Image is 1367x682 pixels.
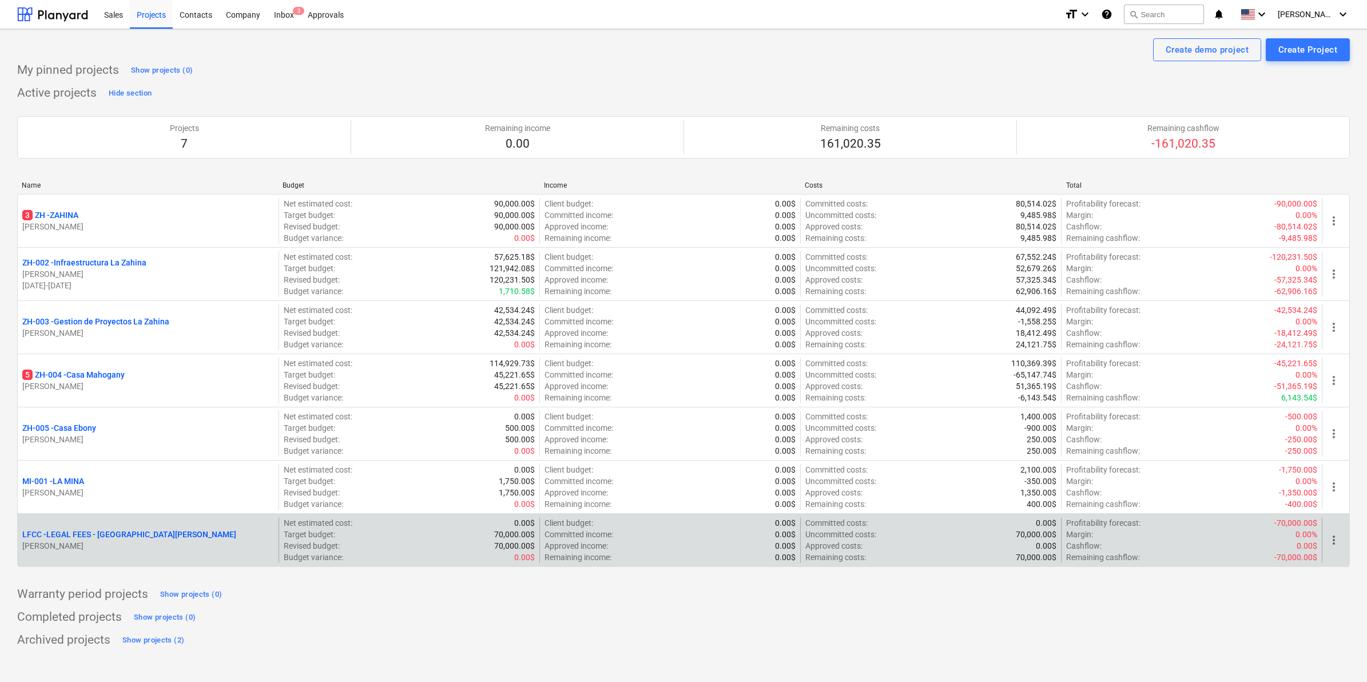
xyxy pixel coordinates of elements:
p: 0.00% [1296,475,1317,487]
span: [PERSON_NAME] [1278,10,1335,19]
p: -1,558.25$ [1018,316,1056,327]
p: 1,350.00$ [1020,487,1056,498]
p: 51,365.19$ [1016,380,1056,392]
p: 0.00$ [775,263,796,274]
p: Remaining cashflow : [1066,552,1140,563]
p: Revised budget : [284,221,340,232]
p: 62,906.16$ [1016,286,1056,297]
span: more_vert [1327,427,1341,441]
p: ZH-003 - Gestion de Proyectos La Zahina [22,316,169,327]
p: LFCC - LEGAL FEES - [GEOGRAPHIC_DATA][PERSON_NAME] [22,529,236,540]
p: -250.00$ [1285,434,1317,445]
p: 2,100.00$ [1020,464,1056,475]
p: 45,221.65$ [494,369,535,380]
p: 70,000.00$ [1016,529,1056,540]
p: Client budget : [545,358,593,369]
p: Uncommitted costs : [805,263,876,274]
p: 57,625.18$ [494,251,535,263]
p: 0.00$ [514,392,535,403]
p: Target budget : [284,209,335,221]
p: Remaining income : [545,552,611,563]
p: -18,412.49$ [1274,327,1317,339]
button: Show projects (0) [128,61,196,80]
p: Cashflow : [1066,327,1102,339]
p: Revised budget : [284,487,340,498]
div: MI-001 -LA MINA[PERSON_NAME] [22,475,274,498]
p: 9,485.98$ [1020,209,1056,221]
p: 0.00$ [775,498,796,510]
p: 70,000.00$ [494,529,535,540]
p: Target budget : [284,475,335,487]
p: Profitability forecast : [1066,411,1141,422]
p: Remaining costs : [805,339,866,350]
p: 0.00$ [775,517,796,529]
p: 80,514.02$ [1016,198,1056,209]
div: Create demo project [1166,42,1249,57]
p: 18,412.49$ [1016,327,1056,339]
p: Profitability forecast : [1066,304,1141,316]
p: 0.00% [1296,209,1317,221]
p: Margin : [1066,316,1093,327]
p: -500.00$ [1285,411,1317,422]
p: Net estimated cost : [284,358,352,369]
p: 0.00$ [775,487,796,498]
p: Approved income : [545,434,608,445]
div: ZH-002 -Infraestructura La Zahina[PERSON_NAME][DATE]-[DATE] [22,257,274,291]
div: ZH-005 -Casa Ebony[PERSON_NAME] [22,422,274,445]
p: -161,020.35 [1147,136,1219,152]
p: Margin : [1066,475,1093,487]
p: 0.00$ [514,552,535,563]
p: Remaining cashflow : [1066,232,1140,244]
p: -1,750.00$ [1279,464,1317,475]
p: 0.00$ [775,434,796,445]
div: Create Project [1278,42,1337,57]
button: Show projects (2) [120,631,187,649]
p: Approved income : [545,487,608,498]
p: Committed costs : [805,304,868,316]
p: 0.00$ [775,358,796,369]
p: Cashflow : [1066,274,1102,286]
p: Budget variance : [284,498,343,510]
p: Committed costs : [805,198,868,209]
p: Target budget : [284,369,335,380]
p: 80,514.02$ [1016,221,1056,232]
div: Show projects (2) [122,634,184,647]
p: Remaining income : [545,232,611,244]
p: -9,485.98$ [1279,232,1317,244]
p: Profitability forecast : [1066,517,1141,529]
p: -65,147.74$ [1014,369,1056,380]
p: 500.00$ [505,434,535,445]
p: Net estimated cost : [284,517,352,529]
p: Approved income : [545,274,608,286]
div: LFCC -LEGAL FEES - [GEOGRAPHIC_DATA][PERSON_NAME][PERSON_NAME] [22,529,274,552]
p: [PERSON_NAME] [22,434,274,445]
p: 0.00$ [514,498,535,510]
p: ZH-005 - Casa Ebony [22,422,96,434]
div: 5ZH-004 -Casa Mahogany[PERSON_NAME] [22,369,274,392]
p: Committed costs : [805,411,868,422]
p: 0.00$ [775,369,796,380]
iframe: Chat Widget [1310,627,1367,682]
p: Remaining costs : [805,445,866,457]
p: Profitability forecast : [1066,251,1141,263]
p: Target budget : [284,316,335,327]
p: 0.00$ [775,198,796,209]
p: 0.00$ [1036,540,1056,552]
p: Committed income : [545,422,613,434]
span: more_vert [1327,214,1341,228]
p: -900.00$ [1024,422,1056,434]
p: 0.00$ [775,529,796,540]
span: more_vert [1327,267,1341,281]
p: 0.00$ [775,274,796,286]
p: 0.00$ [775,316,796,327]
p: 0.00% [1296,369,1317,380]
p: Remaining costs : [805,552,866,563]
p: Client budget : [545,198,593,209]
p: Remaining income : [545,339,611,350]
p: 70,000.00$ [1016,552,1056,563]
p: Uncommitted costs : [805,369,876,380]
p: 0.00$ [514,232,535,244]
p: 0.00$ [775,304,796,316]
p: Budget variance : [284,232,343,244]
p: -250.00$ [1285,445,1317,457]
